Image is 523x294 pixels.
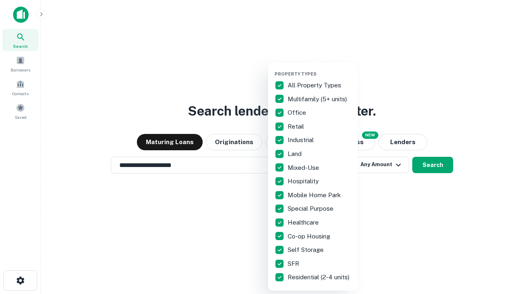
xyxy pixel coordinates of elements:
p: Retail [288,122,306,131]
p: Industrial [288,135,315,145]
span: Property Types [275,71,317,76]
p: All Property Types [288,80,343,90]
p: SFR [288,259,301,269]
iframe: Chat Widget [482,229,523,268]
p: Co-op Housing [288,232,332,241]
p: Hospitality [288,176,320,186]
p: Mixed-Use [288,163,321,173]
p: Healthcare [288,218,320,227]
p: Special Purpose [288,204,335,214]
p: Multifamily (5+ units) [288,94,349,104]
p: Self Storage [288,245,325,255]
p: Residential (2-4 units) [288,272,351,282]
p: Mobile Home Park [288,190,342,200]
p: Land [288,149,303,159]
p: Office [288,108,308,118]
